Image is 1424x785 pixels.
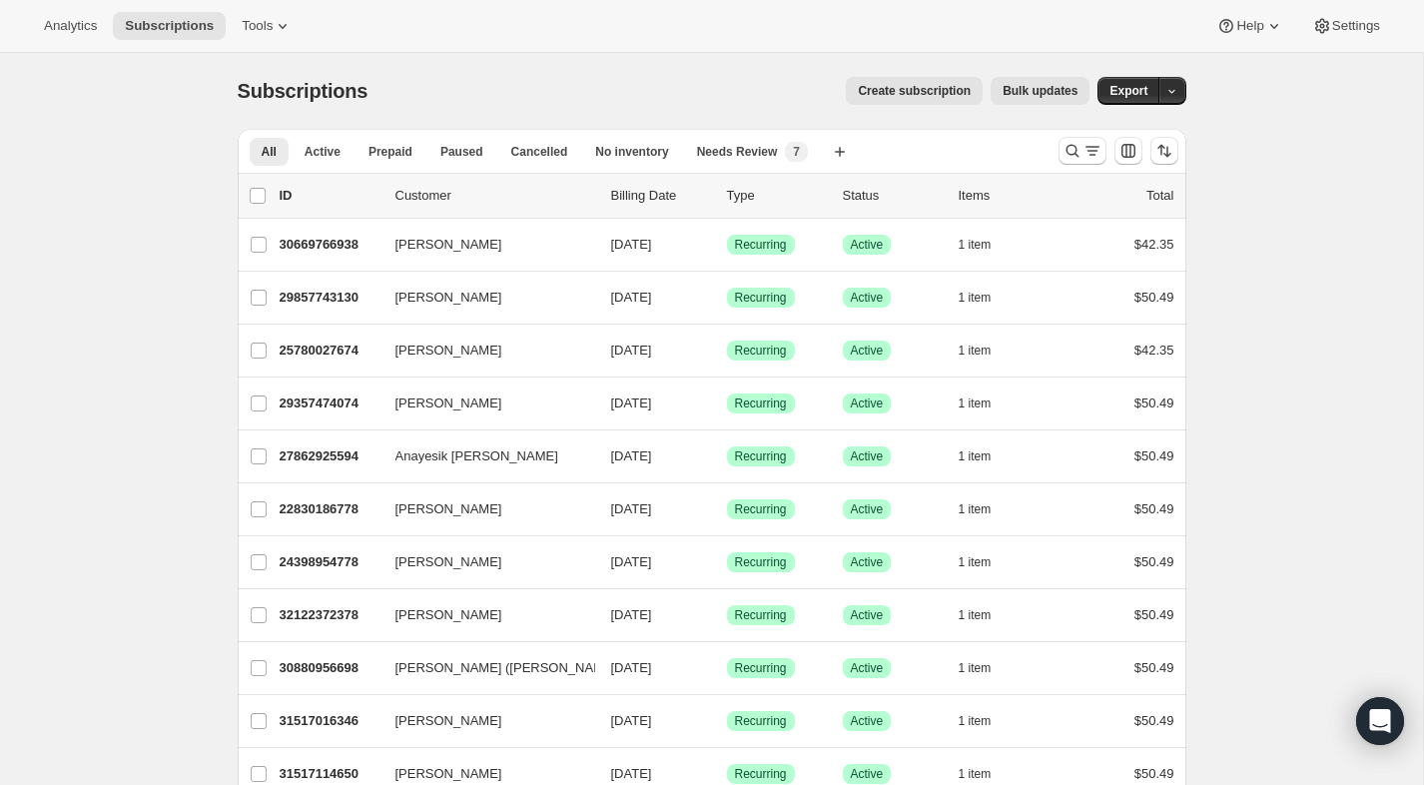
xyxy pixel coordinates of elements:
button: Search and filter results [1059,137,1106,165]
p: Status [843,186,943,206]
div: 30880956698[PERSON_NAME] ([PERSON_NAME])[PERSON_NAME][DATE]SuccessRecurringSuccessActive1 item$50.49 [280,654,1174,682]
button: [PERSON_NAME] [383,282,583,314]
div: 31517016346[PERSON_NAME][DATE]SuccessRecurringSuccessActive1 item$50.49 [280,707,1174,735]
span: Analytics [44,18,97,34]
button: 1 item [959,707,1014,735]
span: Active [305,144,341,160]
span: Recurring [735,395,787,411]
div: 32122372378[PERSON_NAME][DATE]SuccessRecurringSuccessActive1 item$50.49 [280,601,1174,629]
div: 25780027674[PERSON_NAME][DATE]SuccessRecurringSuccessActive1 item$42.35 [280,337,1174,365]
p: ID [280,186,379,206]
span: 1 item [959,766,992,782]
span: Active [851,237,884,253]
span: [DATE] [611,343,652,358]
span: Active [851,290,884,306]
button: Bulk updates [991,77,1089,105]
button: [PERSON_NAME] [383,705,583,737]
span: 1 item [959,237,992,253]
div: Type [727,186,827,206]
span: [DATE] [611,766,652,781]
p: Total [1146,186,1173,206]
button: 1 item [959,495,1014,523]
button: Anayesik [PERSON_NAME] [383,440,583,472]
span: 1 item [959,660,992,676]
span: Recurring [735,501,787,517]
span: Create subscription [858,83,971,99]
span: Settings [1332,18,1380,34]
p: 32122372378 [280,605,379,625]
span: 1 item [959,448,992,464]
span: [PERSON_NAME] [395,288,502,308]
span: 7 [793,144,800,160]
span: Recurring [735,713,787,729]
span: Needs Review [697,144,778,160]
p: 31517016346 [280,711,379,731]
span: Tools [242,18,273,34]
span: $50.49 [1134,660,1174,675]
span: Recurring [735,607,787,623]
span: Active [851,448,884,464]
button: [PERSON_NAME] [383,388,583,419]
span: Recurring [735,660,787,676]
span: Recurring [735,766,787,782]
div: IDCustomerBilling DateTypeStatusItemsTotal [280,186,1174,206]
span: $42.35 [1134,237,1174,252]
span: [PERSON_NAME] [395,764,502,784]
button: Sort the results [1150,137,1178,165]
button: 1 item [959,390,1014,417]
div: Items [959,186,1059,206]
button: Settings [1300,12,1392,40]
button: Analytics [32,12,109,40]
span: [PERSON_NAME] [395,711,502,731]
button: Customize table column order and visibility [1114,137,1142,165]
button: 1 item [959,337,1014,365]
p: 29357474074 [280,393,379,413]
p: 30669766938 [280,235,379,255]
button: Export [1097,77,1159,105]
span: Recurring [735,554,787,570]
div: 29357474074[PERSON_NAME][DATE]SuccessRecurringSuccessActive1 item$50.49 [280,390,1174,417]
span: Help [1236,18,1263,34]
span: Export [1109,83,1147,99]
span: Active [851,607,884,623]
p: 27862925594 [280,446,379,466]
button: [PERSON_NAME] [383,546,583,578]
span: Anayesik [PERSON_NAME] [395,446,558,466]
button: 1 item [959,601,1014,629]
span: $50.49 [1134,554,1174,569]
span: No inventory [595,144,668,160]
span: Active [851,766,884,782]
span: [DATE] [611,660,652,675]
button: [PERSON_NAME] [383,599,583,631]
button: Create subscription [846,77,983,105]
span: Bulk updates [1003,83,1077,99]
p: 25780027674 [280,341,379,361]
span: $42.35 [1134,343,1174,358]
span: $50.49 [1134,395,1174,410]
div: Open Intercom Messenger [1356,697,1404,745]
button: Tools [230,12,305,40]
p: 24398954778 [280,552,379,572]
span: [PERSON_NAME] [395,393,502,413]
span: $50.49 [1134,766,1174,781]
span: [DATE] [611,554,652,569]
p: 22830186778 [280,499,379,519]
span: 1 item [959,713,992,729]
p: 29857743130 [280,288,379,308]
span: [PERSON_NAME] [395,235,502,255]
span: [PERSON_NAME] [395,605,502,625]
span: Active [851,395,884,411]
span: Active [851,501,884,517]
p: Customer [395,186,595,206]
span: Cancelled [511,144,568,160]
p: 31517114650 [280,764,379,784]
span: [PERSON_NAME] [395,552,502,572]
button: [PERSON_NAME] [383,229,583,261]
p: 30880956698 [280,658,379,678]
span: Prepaid [368,144,412,160]
span: 1 item [959,554,992,570]
span: 1 item [959,607,992,623]
span: [DATE] [611,501,652,516]
div: 30669766938[PERSON_NAME][DATE]SuccessRecurringSuccessActive1 item$42.35 [280,231,1174,259]
div: 22830186778[PERSON_NAME][DATE]SuccessRecurringSuccessActive1 item$50.49 [280,495,1174,523]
